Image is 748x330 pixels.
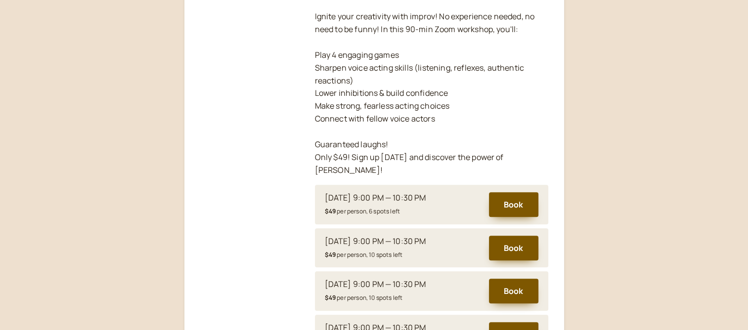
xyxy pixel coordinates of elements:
div: [DATE] 9:00 PM — 10:30 PM [325,278,426,291]
small: per person, 10 spots left [325,293,403,302]
b: $49 [325,207,336,215]
small: per person, 6 spots left [325,207,400,215]
button: Book [489,192,538,217]
b: $49 [325,293,336,302]
div: [DATE] 9:00 PM — 10:30 PM [325,235,426,248]
button: Book [489,236,538,260]
small: per person, 10 spots left [325,250,403,259]
b: $49 [325,250,336,259]
div: [DATE] 9:00 PM — 10:30 PM [325,192,426,205]
button: Book [489,279,538,303]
